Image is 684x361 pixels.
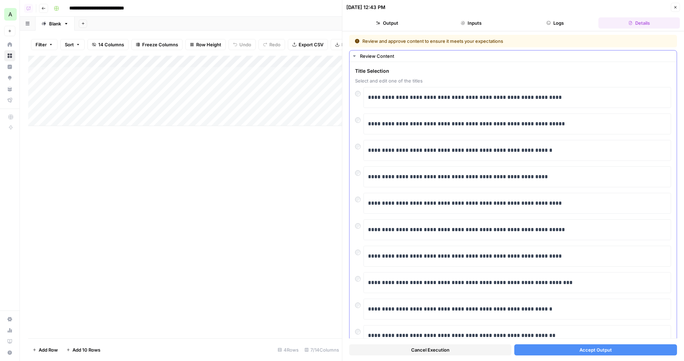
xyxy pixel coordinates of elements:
[4,50,15,61] a: Browse
[28,344,62,355] button: Add Row
[4,336,15,347] a: Learning Hub
[355,68,671,74] span: Title Selection
[4,347,15,358] button: Help + Support
[72,346,100,353] span: Add 10 Rows
[60,39,85,50] button: Sort
[4,39,15,50] a: Home
[239,41,251,48] span: Undo
[142,41,178,48] span: Freeze Columns
[579,346,612,353] span: Accept Output
[4,314,15,325] a: Settings
[185,39,226,50] button: Row Height
[62,344,105,355] button: Add 10 Rows
[4,95,15,106] a: Flightpath
[4,61,15,72] a: Insights
[4,6,15,23] button: Workspace: AirOps GTM
[4,325,15,336] a: Usage
[350,62,677,352] div: Review Content
[431,17,512,29] button: Inputs
[98,41,124,48] span: 14 Columns
[4,84,15,95] a: Your Data
[302,344,342,355] div: 7/14 Columns
[515,17,596,29] button: Logs
[355,77,671,84] span: Select and edit one of the titles
[347,4,386,11] div: [DATE] 12:43 PM
[229,39,256,50] button: Undo
[288,39,328,50] button: Export CSV
[9,10,13,18] span: A
[65,41,74,48] span: Sort
[599,17,680,29] button: Details
[349,344,512,355] button: Cancel Execution
[87,39,129,50] button: 14 Columns
[299,41,323,48] span: Export CSV
[196,41,221,48] span: Row Height
[36,17,75,31] a: Blank
[39,346,58,353] span: Add Row
[412,346,450,353] span: Cancel Execution
[259,39,285,50] button: Redo
[331,39,371,50] button: Import CSV
[275,344,302,355] div: 4 Rows
[269,41,280,48] span: Redo
[355,38,587,45] div: Review and approve content to ensure it meets your expectations
[36,41,47,48] span: Filter
[515,344,677,355] button: Accept Output
[31,39,57,50] button: Filter
[360,53,673,60] div: Review Content
[4,72,15,84] a: Opportunities
[350,50,677,62] button: Review Content
[347,17,428,29] button: Output
[49,20,61,27] div: Blank
[131,39,183,50] button: Freeze Columns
